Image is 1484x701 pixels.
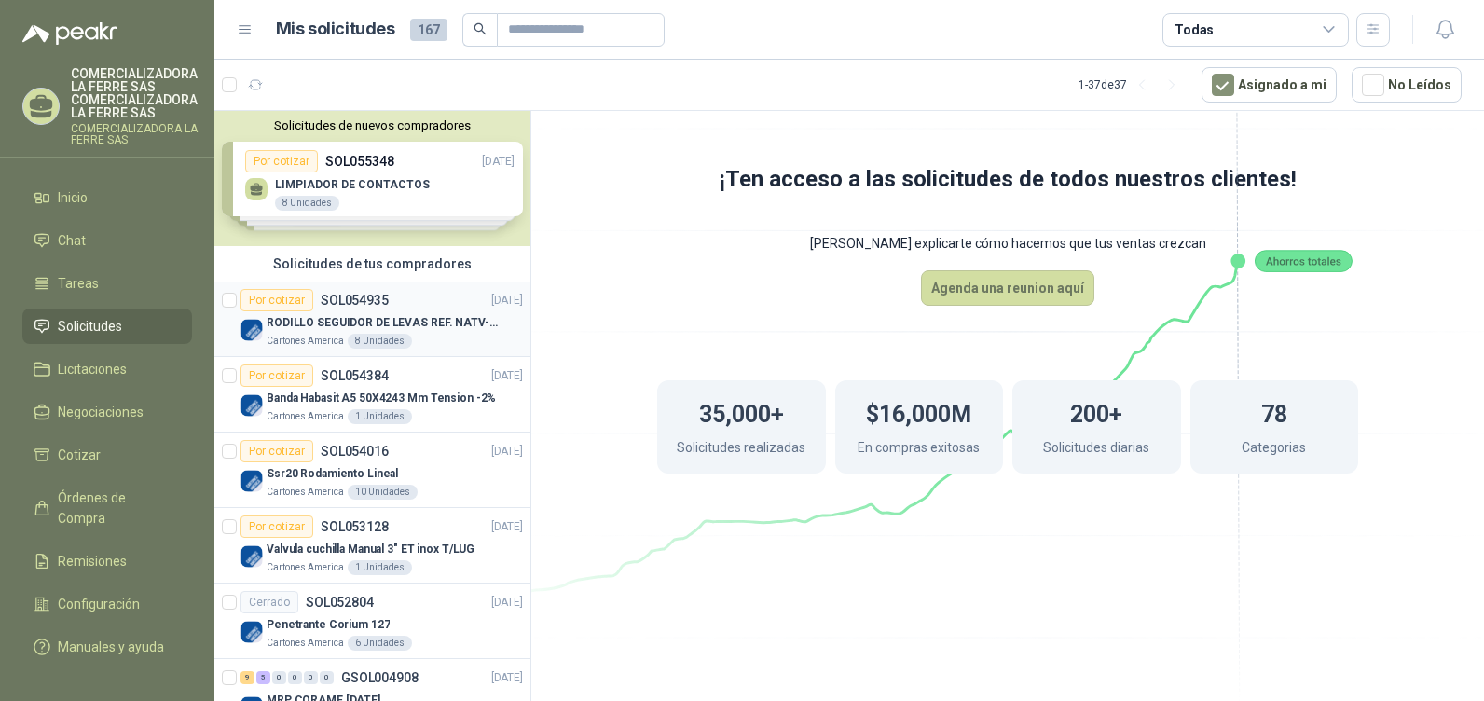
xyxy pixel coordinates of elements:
[321,445,389,458] p: SOL054016
[272,671,286,684] div: 0
[267,465,398,483] p: Ssr20 Rodamiento Lineal
[1261,392,1287,433] h1: 78
[22,586,192,622] a: Configuración
[214,246,530,282] div: Solicitudes de tus compradores
[321,294,389,307] p: SOL054935
[58,402,144,422] span: Negociaciones
[866,392,971,433] h1: $16,000M
[240,515,313,538] div: Por cotizar
[921,270,1094,306] button: Agenda una reunion aquí
[22,309,192,344] a: Solicitudes
[276,16,395,43] h1: Mis solicitudes
[267,485,344,500] p: Cartones America
[1070,392,1122,433] h1: 200+
[1175,20,1214,40] div: Todas
[267,390,496,407] p: Banda Habasit A5 50X4243 Mm Tension -2%
[71,67,198,119] p: COMERCIALIZADORA LA FERRE SAS COMERCIALIZADORA LA FERRE SAS
[22,480,192,536] a: Órdenes de Compra
[22,223,192,258] a: Chat
[22,351,192,387] a: Licitaciones
[58,594,140,614] span: Configuración
[1242,437,1306,462] p: Categorias
[410,19,447,41] span: 167
[58,273,99,294] span: Tareas
[240,591,298,613] div: Cerrado
[341,671,419,684] p: GSOL004908
[22,543,192,579] a: Remisiones
[22,394,192,430] a: Negociaciones
[240,289,313,311] div: Por cotizar
[58,551,127,571] span: Remisiones
[491,367,523,385] p: [DATE]
[306,596,374,609] p: SOL052804
[491,518,523,536] p: [DATE]
[214,584,530,659] a: CerradoSOL052804[DATE] Company LogoPenetrante Corium 127Cartones America6 Unidades
[491,594,523,612] p: [DATE]
[58,637,164,657] span: Manuales y ayuda
[256,671,270,684] div: 5
[267,636,344,651] p: Cartones America
[267,314,499,332] p: RODILLO SEGUIDOR DE LEVAS REF. NATV-17-PPA [PERSON_NAME]
[214,357,530,433] a: Por cotizarSOL054384[DATE] Company LogoBanda Habasit A5 50X4243 Mm Tension -2%Cartones America1 U...
[1352,67,1462,103] button: No Leídos
[214,282,530,357] a: Por cotizarSOL054935[DATE] Company LogoRODILLO SEGUIDOR DE LEVAS REF. NATV-17-PPA [PERSON_NAME]Ca...
[22,22,117,45] img: Logo peakr
[240,440,313,462] div: Por cotizar
[22,629,192,665] a: Manuales y ayuda
[71,123,198,145] p: COMERCIALIZADORA LA FERRE SAS
[240,671,254,684] div: 9
[267,616,390,634] p: Penetrante Corium 127
[58,488,174,529] span: Órdenes de Compra
[22,266,192,301] a: Tareas
[474,22,487,35] span: search
[58,230,86,251] span: Chat
[214,111,530,246] div: Solicitudes de nuevos compradoresPor cotizarSOL055348[DATE] LIMPIADOR DE CONTACTOS8 UnidadesPor c...
[321,369,389,382] p: SOL054384
[304,671,318,684] div: 0
[240,621,263,643] img: Company Logo
[240,470,263,492] img: Company Logo
[348,636,412,651] div: 6 Unidades
[240,364,313,387] div: Por cotizar
[288,671,302,684] div: 0
[240,394,263,417] img: Company Logo
[58,445,101,465] span: Cotizar
[214,508,530,584] a: Por cotizarSOL053128[DATE] Company LogoValvula cuchilla Manual 3" ET inox T/LUGCartones America1 ...
[58,187,88,208] span: Inicio
[491,292,523,309] p: [DATE]
[491,669,523,687] p: [DATE]
[1202,67,1337,103] button: Asignado a mi
[58,359,127,379] span: Licitaciones
[491,443,523,460] p: [DATE]
[321,520,389,533] p: SOL053128
[320,671,334,684] div: 0
[858,437,980,462] p: En compras exitosas
[22,180,192,215] a: Inicio
[677,437,805,462] p: Solicitudes realizadas
[267,560,344,575] p: Cartones America
[22,437,192,473] a: Cotizar
[240,545,263,568] img: Company Logo
[267,334,344,349] p: Cartones America
[222,118,523,132] button: Solicitudes de nuevos compradores
[699,392,784,433] h1: 35,000+
[58,316,122,337] span: Solicitudes
[1043,437,1149,462] p: Solicitudes diarias
[1079,70,1187,100] div: 1 - 37 de 37
[348,485,418,500] div: 10 Unidades
[267,541,474,558] p: Valvula cuchilla Manual 3" ET inox T/LUG
[267,409,344,424] p: Cartones America
[240,319,263,341] img: Company Logo
[348,560,412,575] div: 1 Unidades
[348,334,412,349] div: 8 Unidades
[348,409,412,424] div: 1 Unidades
[214,433,530,508] a: Por cotizarSOL054016[DATE] Company LogoSsr20 Rodamiento LinealCartones America10 Unidades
